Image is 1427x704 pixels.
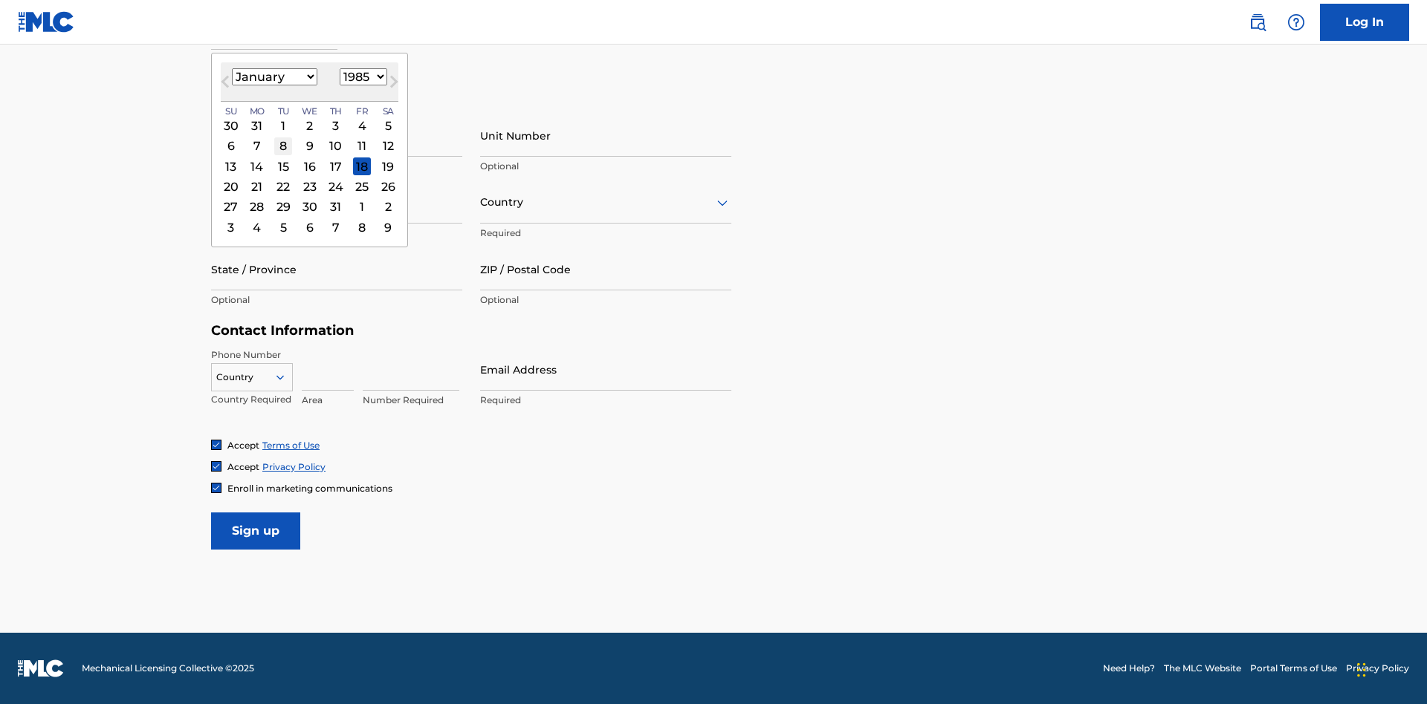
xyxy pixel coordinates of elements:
[327,137,345,155] div: Choose Thursday, January 10th, 1985
[301,218,319,236] div: Choose Wednesday, February 6th, 1985
[1346,662,1409,675] a: Privacy Policy
[353,137,371,155] div: Choose Friday, January 11th, 1985
[353,198,371,216] div: Choose Friday, February 1st, 1985
[222,198,240,216] div: Choose Sunday, January 27th, 1985
[248,117,266,134] div: Choose Monday, December 31st, 1984
[274,177,292,195] div: Choose Tuesday, January 22nd, 1985
[480,394,731,407] p: Required
[302,394,354,407] p: Area
[227,483,392,494] span: Enroll in marketing communications
[222,117,240,134] div: Choose Sunday, December 30th, 1984
[327,157,345,175] div: Choose Thursday, January 17th, 1985
[1281,7,1311,37] div: Help
[353,157,371,175] div: Choose Friday, January 18th, 1985
[480,293,731,307] p: Optional
[212,440,221,449] img: checkbox
[211,393,293,406] p: Country Required
[327,198,345,216] div: Choose Thursday, January 31st, 1985
[211,53,408,247] div: Choose Date
[379,198,397,216] div: Choose Saturday, February 2nd, 1985
[480,226,731,240] p: Required
[1250,662,1337,675] a: Portal Terms of Use
[1287,13,1305,31] img: help
[262,440,320,451] a: Terms of Use
[301,157,319,175] div: Choose Wednesday, January 16th, 1985
[363,394,459,407] p: Number Required
[18,659,64,677] img: logo
[262,461,326,472] a: Privacy Policy
[248,218,266,236] div: Choose Monday, February 4th, 1985
[327,218,345,236] div: Choose Thursday, February 7th, 1985
[227,461,259,472] span: Accept
[212,462,221,471] img: checkbox
[222,137,240,155] div: Choose Sunday, January 6th, 1985
[225,105,236,118] span: Su
[1243,7,1272,37] a: Public Search
[274,137,292,155] div: Choose Tuesday, January 8th, 1985
[327,117,345,134] div: Choose Thursday, January 3rd, 1985
[356,105,368,118] span: Fr
[211,293,462,307] p: Optional
[212,483,221,492] img: checkbox
[301,137,319,155] div: Choose Wednesday, January 9th, 1985
[330,105,342,118] span: Th
[248,177,266,195] div: Choose Monday, January 21st, 1985
[379,218,397,236] div: Choose Saturday, February 9th, 1985
[211,322,731,339] h5: Contact Information
[248,198,266,216] div: Choose Monday, January 28th, 1985
[353,117,371,134] div: Choose Friday, January 4th, 1985
[274,157,292,175] div: Choose Tuesday, January 15th, 1985
[274,218,292,236] div: Choose Tuesday, February 5th, 1985
[1103,662,1155,675] a: Need Help?
[18,11,75,33] img: MLC Logo
[1249,13,1266,31] img: search
[227,440,259,451] span: Accept
[301,177,319,195] div: Choose Wednesday, January 23rd, 1985
[480,160,731,173] p: Optional
[302,105,317,118] span: We
[222,177,240,195] div: Choose Sunday, January 20th, 1985
[1320,4,1409,41] a: Log In
[278,105,289,118] span: Tu
[222,157,240,175] div: Choose Sunday, January 13th, 1985
[383,105,394,118] span: Sa
[379,157,397,175] div: Choose Saturday, January 19th, 1985
[353,177,371,195] div: Choose Friday, January 25th, 1985
[250,105,265,118] span: Mo
[1164,662,1241,675] a: The MLC Website
[274,117,292,134] div: Choose Tuesday, January 1st, 1985
[222,218,240,236] div: Choose Sunday, February 3rd, 1985
[211,512,300,550] input: Sign up
[379,177,397,195] div: Choose Saturday, January 26th, 1985
[327,177,345,195] div: Choose Thursday, January 24th, 1985
[82,662,254,675] span: Mechanical Licensing Collective © 2025
[221,116,398,238] div: Month January, 1985
[211,98,1216,115] h5: Personal Address
[301,198,319,216] div: Choose Wednesday, January 30th, 1985
[353,218,371,236] div: Choose Friday, February 8th, 1985
[1357,648,1366,692] div: Drag
[248,137,266,155] div: Choose Monday, January 7th, 1985
[379,117,397,134] div: Choose Saturday, January 5th, 1985
[382,73,406,97] button: Next Month
[248,157,266,175] div: Choose Monday, January 14th, 1985
[213,73,237,97] button: Previous Month
[274,198,292,216] div: Choose Tuesday, January 29th, 1985
[301,117,319,134] div: Choose Wednesday, January 2nd, 1985
[1353,633,1427,704] iframe: Chat Widget
[379,137,397,155] div: Choose Saturday, January 12th, 1985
